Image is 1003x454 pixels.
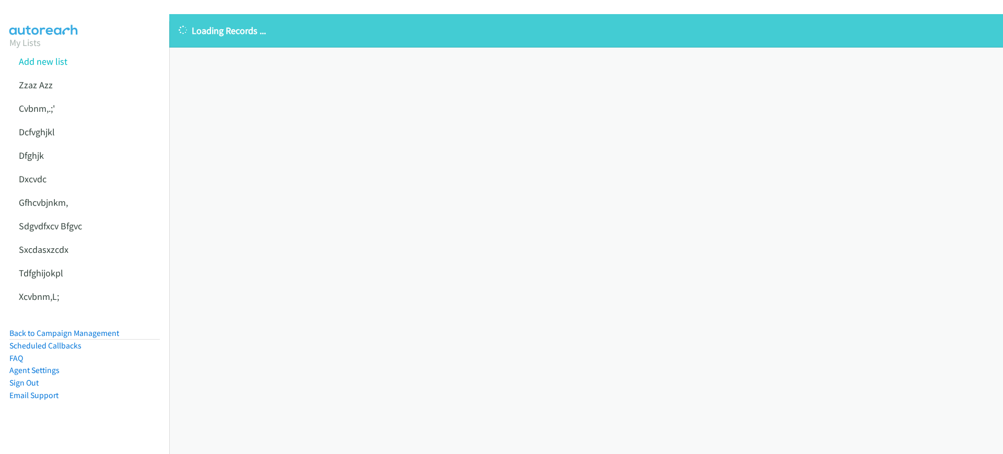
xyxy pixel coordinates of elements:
[19,196,68,208] a: Gfhcvbjnkm,
[9,353,23,363] a: FAQ
[9,390,59,400] a: Email Support
[19,149,44,161] a: Dfghjk
[9,341,81,351] a: Scheduled Callbacks
[179,24,994,38] p: Loading Records ...
[9,378,39,388] a: Sign Out
[9,37,41,49] a: My Lists
[19,102,55,114] a: Cvbnm,.;'
[19,220,82,232] a: Sdgvdfxcv Bfgvc
[19,173,46,185] a: Dxcvdc
[9,328,119,338] a: Back to Campaign Management
[19,79,53,91] a: Zzaz Azz
[9,365,60,375] a: Agent Settings
[19,267,63,279] a: Tdfghijokpl
[19,126,55,138] a: Dcfvghjkl
[19,243,68,255] a: Sxcdasxzcdx
[19,55,67,67] a: Add new list
[19,290,59,302] a: Xcvbnm,L;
